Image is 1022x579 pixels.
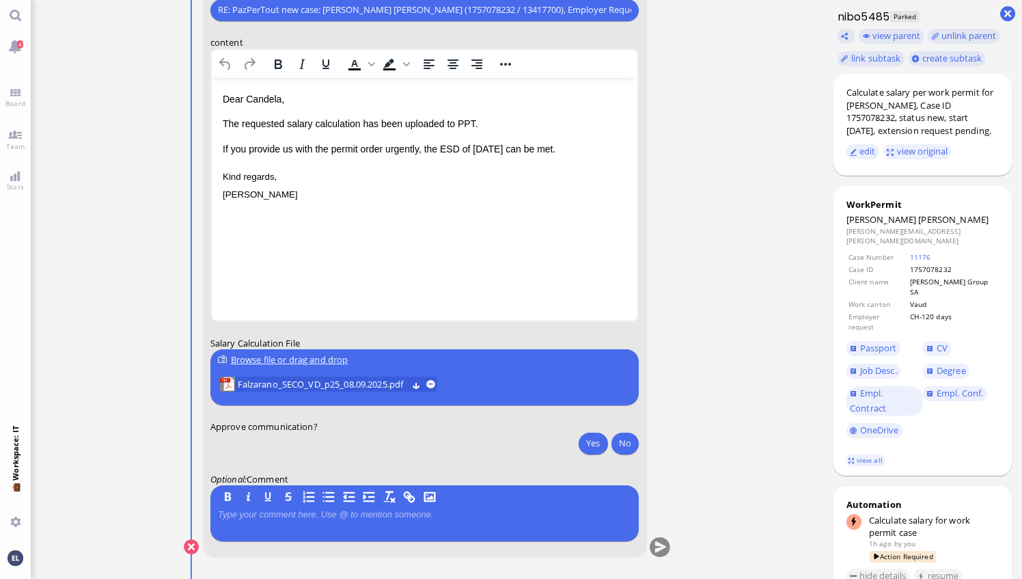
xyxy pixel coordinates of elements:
span: Board [2,98,29,108]
div: WorkPermit [846,198,1000,211]
button: view original [883,144,952,159]
a: view all [846,455,885,466]
td: Vaud [909,299,999,310]
div: Calculate salary for work permit case [869,514,1000,539]
a: 11176 [910,252,931,262]
button: Cancel [184,539,199,554]
img: You [8,550,23,565]
span: by [894,539,902,548]
button: No [611,432,639,454]
iframe: Rich Text Area [212,77,638,320]
span: Stats [3,182,27,191]
span: Parked [890,11,920,23]
lob-view: Falzarano_SECO_VD_p25_08.09.2025.pdf [220,377,438,392]
a: Degree [923,364,969,379]
span: Degree [937,364,966,377]
button: Align center [441,54,465,73]
span: [PERSON_NAME] [918,213,989,226]
td: Employer request [848,311,908,332]
task-group-action-menu: link subtask [838,51,904,66]
td: Case ID [848,264,908,275]
span: Salary Calculation File [210,337,300,349]
span: Action Required [870,551,936,563]
td: Case Number [848,252,908,262]
td: Client name [848,276,908,297]
a: CV [923,341,952,356]
button: I [240,489,255,504]
span: Passport [860,342,897,354]
button: remove [426,379,435,388]
button: Undo [214,54,237,73]
a: Job Desc. [846,364,901,379]
button: Redo [238,54,261,73]
dd: [PERSON_NAME][EMAIL_ADDRESS][PERSON_NAME][DOMAIN_NAME] [846,226,1000,246]
span: Empl. Conf. [937,387,983,399]
a: Empl. Contract [846,386,923,416]
button: Align left [417,54,441,73]
button: Align right [465,54,488,73]
span: CV [937,342,948,354]
span: 4 [17,40,23,49]
td: 1757078232 [909,264,999,275]
div: Calculate salary per work permit for [PERSON_NAME], Case ID 1757078232, status new, start [DATE],... [846,86,1000,137]
span: 1h ago [869,539,892,548]
a: Passport [846,341,901,356]
td: CH-120 days [909,311,999,332]
em: : [210,473,247,485]
a: View Falzarano_SECO_VD_p25_08.09.2025.pdf [238,377,407,392]
button: Bold [266,54,290,73]
a: OneDrive [846,423,903,438]
span: Empl. Contract [850,387,886,414]
button: U [261,489,276,504]
button: Reveal or hide additional toolbar items [494,54,517,73]
div: Automation [846,498,1000,511]
button: Download Falzarano_SECO_VD_p25_08.09.2025.pdf [412,379,421,388]
a: Empl. Conf. [923,386,987,401]
span: Optional [210,473,245,485]
span: [PERSON_NAME] [846,213,917,226]
button: unlink parent [928,29,1000,44]
span: Comment [247,473,288,485]
span: Falzarano_SECO_VD_p25_08.09.2025.pdf [238,377,407,392]
div: Browse file or drag and drop [218,353,631,367]
button: B [221,489,236,504]
span: content [210,36,243,48]
h1: nibo5485 [833,9,889,25]
button: Copy ticket nibo5485 link to clipboard [838,29,855,44]
div: Text color Black [343,54,377,73]
td: Work canton [848,299,908,310]
span: link subtask [851,52,901,64]
span: Team [3,142,29,151]
td: [PERSON_NAME] Group SA [909,276,999,297]
button: view parent [859,29,924,44]
span: 💼 Workspace: IT [10,481,20,511]
span: Approve communication? [210,420,318,432]
button: Italic [290,54,314,73]
button: Yes [579,432,607,454]
img: Falzarano_SECO_VD_p25_08.09.2025.pdf [220,377,235,392]
button: edit [846,144,880,159]
button: Underline [314,54,337,73]
span: elena.pascarelli@bluelakelegal.com [904,539,915,548]
button: create subtask [909,51,986,66]
span: Job Desc. [860,364,897,377]
div: Background color Black [378,54,412,73]
button: S [281,489,296,504]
